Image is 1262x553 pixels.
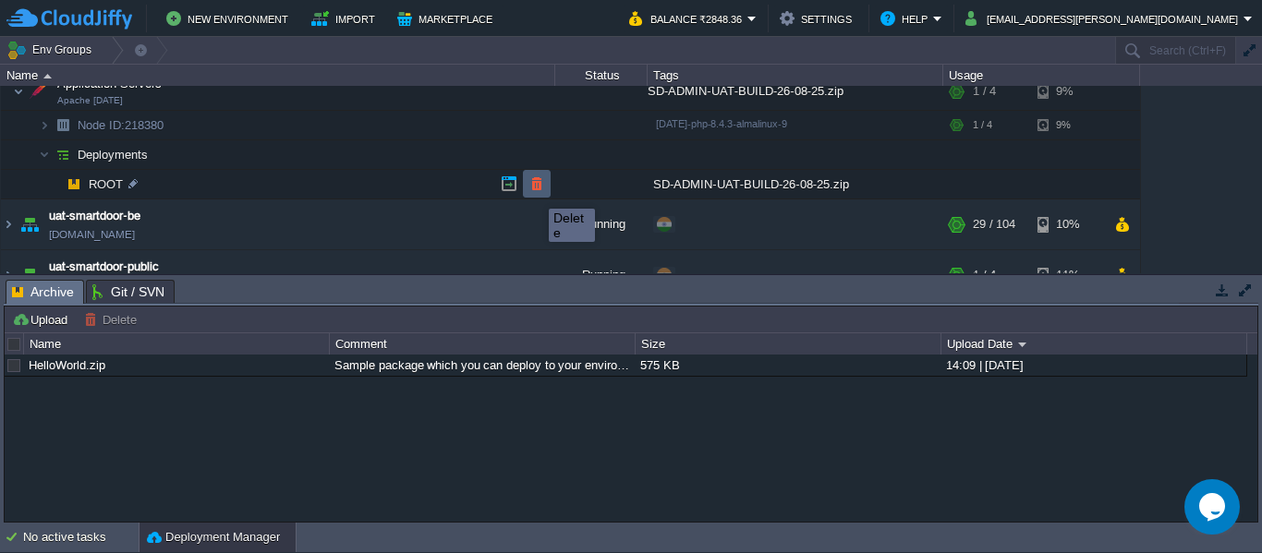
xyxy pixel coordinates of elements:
button: Marketplace [397,7,498,30]
span: Node ID: [78,118,125,132]
button: Import [311,7,381,30]
img: AMDAwAAAACH5BAEAAAAALAAAAAABAAEAAAICRAEAOw== [1,250,16,300]
div: 1 / 4 [973,250,996,300]
button: Deployment Manager [147,528,280,547]
img: AMDAwAAAACH5BAEAAAAALAAAAAABAAEAAAICRAEAOw== [39,140,50,169]
img: AMDAwAAAACH5BAEAAAAALAAAAAABAAEAAAICRAEAOw== [43,74,52,78]
a: HelloWorld.zip [29,358,105,372]
img: CloudJiffy [6,7,132,30]
div: 9% [1038,73,1098,110]
img: AMDAwAAAACH5BAEAAAAALAAAAAABAAEAAAICRAEAOw== [39,111,50,139]
a: uat-smartdoor-public [49,258,159,276]
a: Deployments [76,147,151,162]
button: Env Groups [6,37,98,63]
a: Node ID:218380 [76,117,166,133]
a: ROOT [87,176,126,192]
button: Upload [12,311,73,328]
button: Delete [84,311,142,328]
img: AMDAwAAAACH5BAEAAAAALAAAAAABAAEAAAICRAEAOw== [50,170,61,198]
button: Settings [780,7,857,30]
div: Comment [331,333,635,355]
button: New Environment [166,7,294,30]
a: Application ServersApache [DATE] [55,77,164,90]
button: Balance ₹2848.36 [629,7,747,30]
div: SD-ADMIN-UAT-BUILD-26-08-25.zip [648,170,943,198]
img: AMDAwAAAACH5BAEAAAAALAAAAAABAAEAAAICRAEAOw== [17,250,42,300]
div: Usage [944,65,1139,86]
div: 575 KB [636,355,940,376]
div: 11% [1038,250,1098,300]
div: Name [25,333,329,355]
div: SD-ADMIN-UAT-BUILD-26-08-25.zip [648,73,943,110]
div: No active tasks [23,523,139,552]
span: Git / SVN [92,281,164,303]
div: Sample package which you can deploy to your environment. Feel free to delete and upload a package... [330,355,634,376]
div: Status [556,65,647,86]
div: 29 / 104 [973,199,1015,249]
span: Archive [12,281,74,304]
img: AMDAwAAAACH5BAEAAAAALAAAAAABAAEAAAICRAEAOw== [25,73,51,110]
div: Running [555,250,648,300]
div: Delete [553,210,590,240]
div: 1 / 4 [973,111,992,139]
a: [DOMAIN_NAME] [49,225,135,244]
div: Size [637,333,940,355]
img: AMDAwAAAACH5BAEAAAAALAAAAAABAAEAAAICRAEAOw== [17,199,42,249]
div: Upload Date [942,333,1246,355]
span: [DATE]-php-8.4.3-almalinux-9 [656,118,787,129]
img: AMDAwAAAACH5BAEAAAAALAAAAAABAAEAAAICRAEAOw== [61,170,87,198]
span: Apache [DATE] [57,95,123,106]
div: Name [2,65,554,86]
img: AMDAwAAAACH5BAEAAAAALAAAAAABAAEAAAICRAEAOw== [13,73,24,110]
span: 218380 [76,117,166,133]
img: AMDAwAAAACH5BAEAAAAALAAAAAABAAEAAAICRAEAOw== [50,111,76,139]
div: 1 / 4 [973,73,996,110]
a: uat-smartdoor-be [49,207,140,225]
img: AMDAwAAAACH5BAEAAAAALAAAAAABAAEAAAICRAEAOw== [50,140,76,169]
img: AMDAwAAAACH5BAEAAAAALAAAAAABAAEAAAICRAEAOw== [1,199,16,249]
div: 14:09 | [DATE] [941,355,1245,376]
div: Tags [649,65,942,86]
button: [EMAIL_ADDRESS][PERSON_NAME][DOMAIN_NAME] [965,7,1244,30]
iframe: chat widget [1184,479,1244,535]
button: Help [880,7,933,30]
div: Running [555,199,648,249]
div: 10% [1038,199,1098,249]
div: 9% [1038,111,1098,139]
